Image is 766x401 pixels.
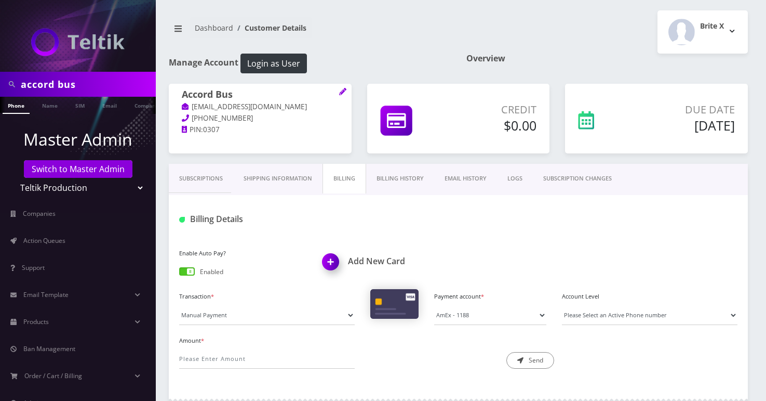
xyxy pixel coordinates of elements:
[533,164,622,193] a: SUBSCRIPTION CHANGES
[562,292,737,301] label: Account Level
[240,54,307,73] button: Login as User
[3,97,30,114] a: Phone
[636,118,735,133] h5: [DATE]
[182,102,307,112] a: [EMAIL_ADDRESS][DOMAIN_NAME]
[37,97,63,113] a: Name
[434,292,546,301] label: Payment account
[179,337,355,345] label: Amount
[366,164,434,193] a: Billing History
[23,236,65,245] span: Action Queues
[31,28,125,56] img: Teltik Production
[506,352,554,369] button: Send
[452,102,536,118] p: Credit
[322,256,450,266] a: Add New CardAdd New Card
[657,10,748,54] button: Brite X
[23,290,69,299] span: Email Template
[497,164,533,193] a: LOGS
[192,113,253,123] span: [PHONE_NUMBER]
[179,249,307,258] label: Enable Auto Pay?
[23,317,49,326] span: Products
[169,164,233,193] a: Subscriptions
[179,349,355,369] input: Please Enter Amount
[195,23,233,33] a: Dashboard
[179,217,185,223] img: Billing Details
[370,289,419,319] img: Cards
[317,250,348,281] img: Add New Card
[24,371,82,380] span: Order / Cart / Billing
[322,256,450,266] h1: Add New Card
[169,54,451,73] h1: Manage Account
[129,97,164,113] a: Company
[238,57,307,68] a: Login as User
[182,125,203,135] a: PIN:
[23,344,75,353] span: Ban Management
[70,97,90,113] a: SIM
[179,214,355,224] h1: Billing Details
[22,263,45,272] span: Support
[322,164,366,193] a: Billing
[21,74,153,94] input: Search in Company
[233,164,322,193] a: Shipping Information
[452,118,536,133] h5: $0.00
[182,89,339,101] h1: Accord Bus
[200,267,223,277] p: Enabled
[203,125,220,134] span: 0307
[97,97,122,113] a: Email
[700,22,724,31] h2: Brite X
[23,209,56,218] span: Companies
[434,164,497,193] a: EMAIL HISTORY
[233,22,306,33] li: Customer Details
[636,102,735,118] p: Due Date
[24,160,132,178] a: Switch to Master Admin
[466,54,748,63] h1: Overview
[169,17,451,47] nav: breadcrumb
[179,292,355,301] label: Transaction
